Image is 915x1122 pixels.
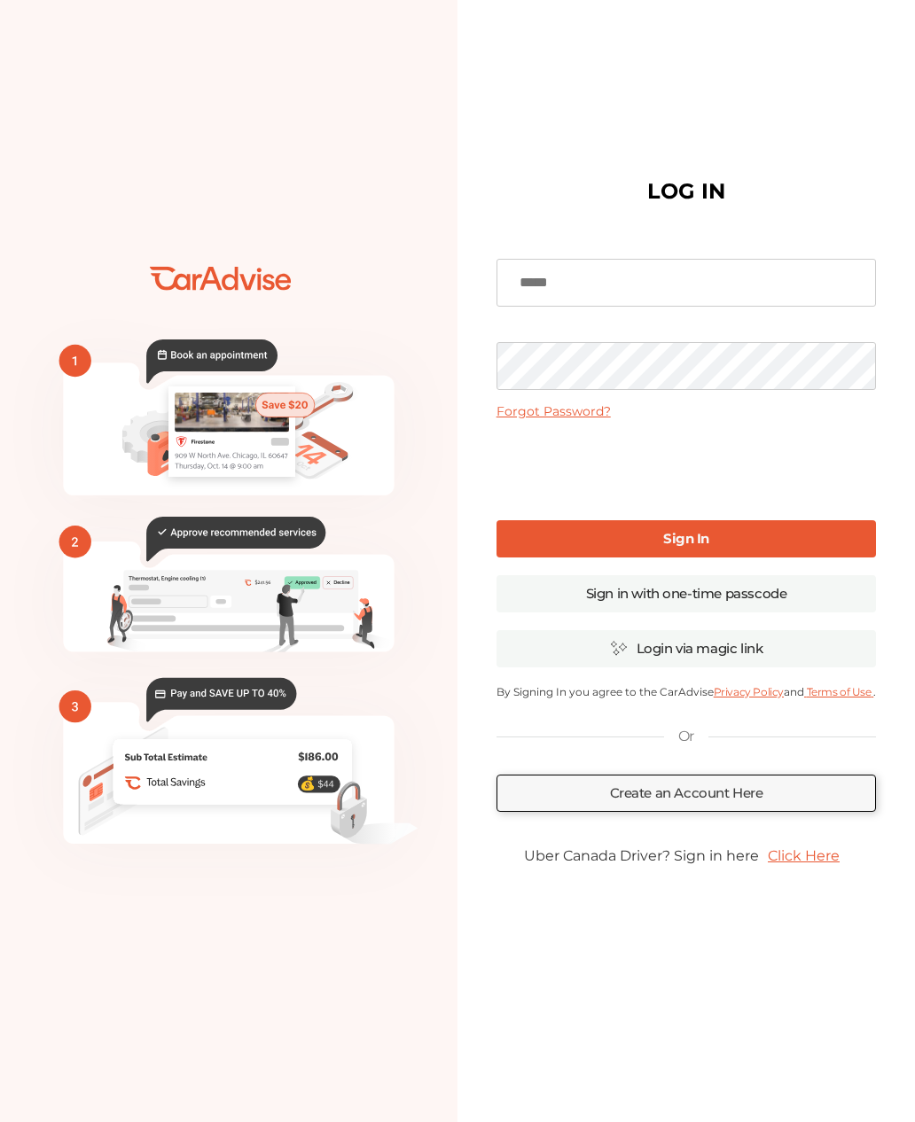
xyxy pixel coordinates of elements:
[524,847,759,864] span: Uber Canada Driver? Sign in here
[497,403,611,419] a: Forgot Password?
[610,640,628,657] img: magic_icon.32c66aac.svg
[497,775,877,812] a: Create an Account Here
[678,727,694,746] p: Or
[497,685,877,698] p: By Signing In you agree to the CarAdvise and .
[804,685,873,698] a: Terms of Use
[647,183,725,200] h1: LOG IN
[497,630,877,667] a: Login via magic link
[663,530,709,547] b: Sign In
[497,520,877,557] a: Sign In
[300,775,316,791] text: 💰
[714,685,784,698] a: Privacy Policy
[497,575,877,612] a: Sign in with one-time passcode
[759,838,849,873] a: Click Here
[551,433,821,503] iframe: reCAPTCHA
